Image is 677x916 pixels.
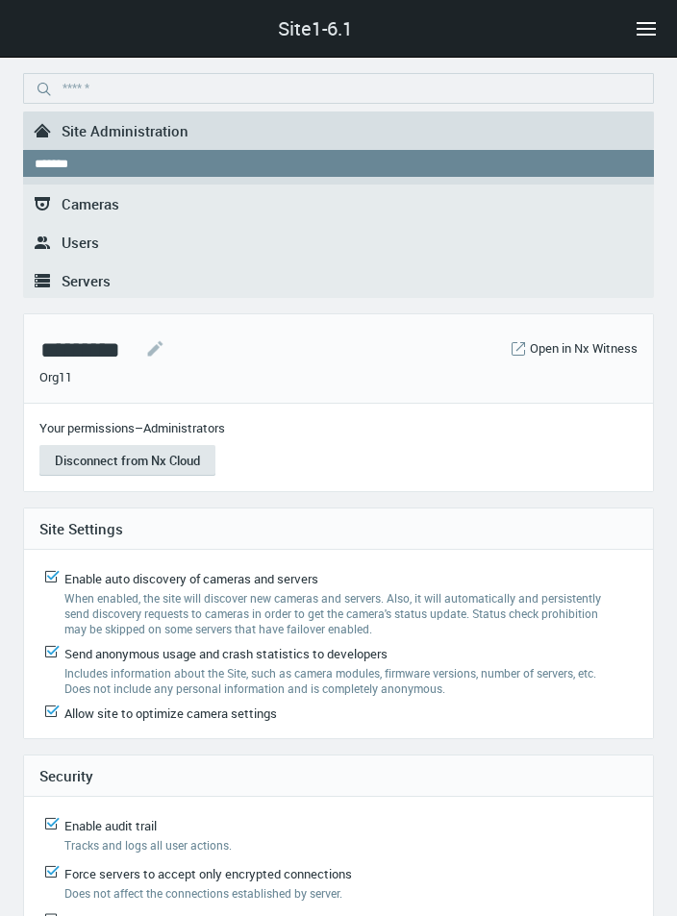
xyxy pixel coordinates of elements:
button: Disconnect from Nx Cloud [39,445,215,476]
span: Servers [62,271,111,290]
label: When enabled, the site will discover new cameras and servers. Also, it will automatically and per... [64,590,613,636]
span: Enable audit trail [64,817,157,834]
span: Users [62,233,99,252]
span: Administrators [143,419,225,436]
span: Does not affect the connections established by server. [64,885,342,901]
span: Org11 [39,368,72,387]
span: Cameras [62,194,119,213]
span: Your permissions [39,419,135,436]
span: Enable auto discovery of cameras and servers [64,570,318,587]
span: Send anonymous usage and crash statistics to developers [64,645,388,662]
span: Allow site to optimize camera settings [64,705,277,722]
span: Force servers to accept only encrypted connections [64,865,352,882]
span: – [135,419,143,436]
span: Site1-6.1 [278,14,353,43]
a: Open in Nx Witness [530,339,638,359]
h4: Security [39,767,638,784]
span: Site Administration [62,121,188,140]
label: Includes information about the Site, such as camera modules, firmware versions, number of servers... [64,665,613,696]
h4: Site Settings [39,520,638,537]
label: Tracks and logs all user actions. [64,837,591,853]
